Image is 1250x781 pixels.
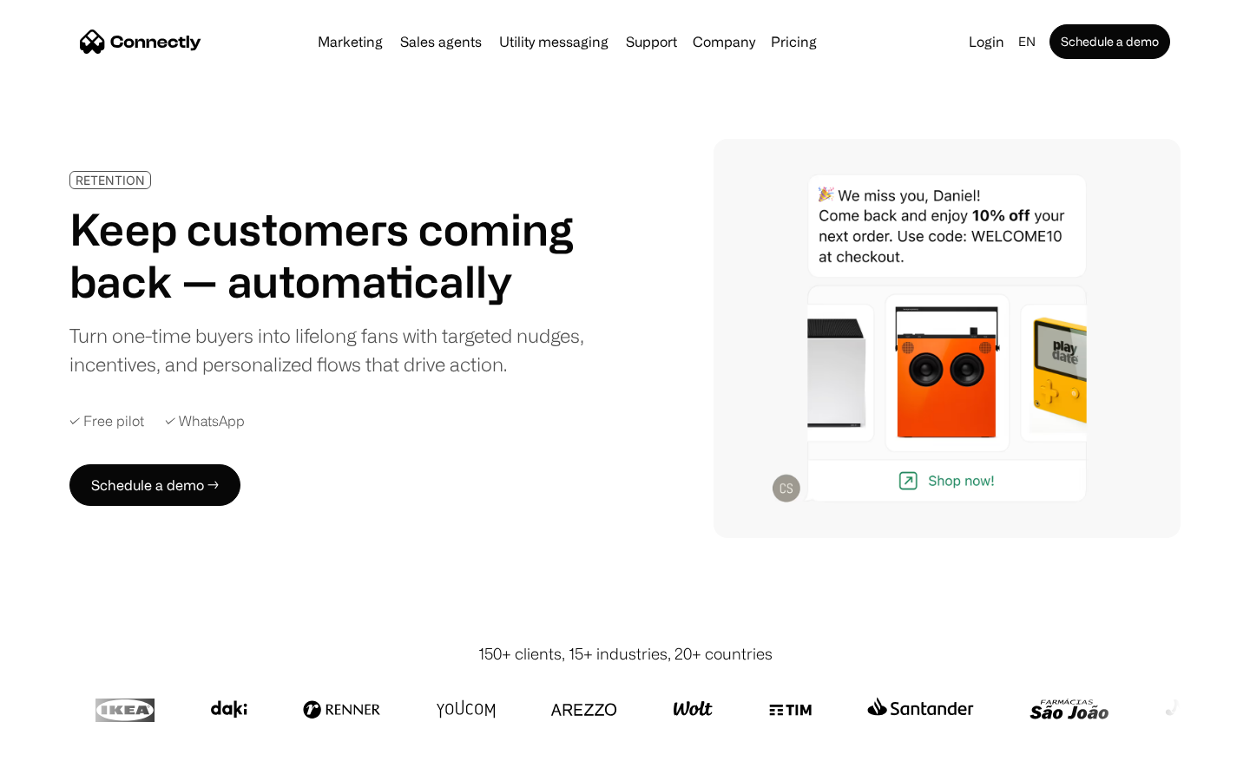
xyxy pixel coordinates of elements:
[1011,30,1046,54] div: en
[393,35,489,49] a: Sales agents
[962,30,1011,54] a: Login
[80,29,201,55] a: home
[687,30,760,54] div: Company
[165,413,245,430] div: ✓ WhatsApp
[17,749,104,775] aside: Language selected: English
[69,321,597,378] div: Turn one-time buyers into lifelong fans with targeted nudges, incentives, and personalized flows ...
[619,35,684,49] a: Support
[311,35,390,49] a: Marketing
[1018,30,1036,54] div: en
[69,203,597,307] h1: Keep customers coming back — automatically
[1049,24,1170,59] a: Schedule a demo
[35,751,104,775] ul: Language list
[76,174,145,187] div: RETENTION
[492,35,615,49] a: Utility messaging
[69,464,240,506] a: Schedule a demo →
[693,30,755,54] div: Company
[69,413,144,430] div: ✓ Free pilot
[478,642,773,666] div: 150+ clients, 15+ industries, 20+ countries
[764,35,824,49] a: Pricing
